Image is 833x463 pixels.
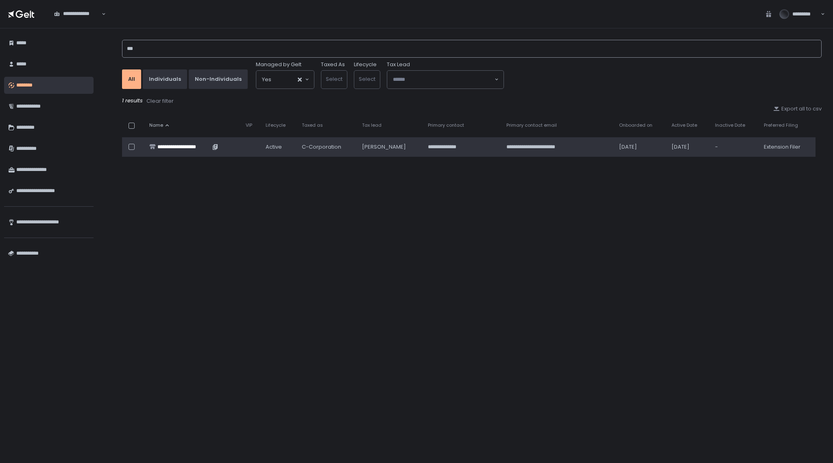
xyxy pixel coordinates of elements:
span: Name [149,122,163,128]
button: Clear Selected [298,78,302,82]
div: Search for option [387,71,504,89]
div: [DATE] [619,143,662,151]
div: C-Corporation [302,143,352,151]
button: Export all to csv [773,105,822,113]
span: Onboarded on [619,122,652,128]
span: Taxed as [302,122,323,128]
span: Select [359,75,375,83]
span: Select [326,75,342,83]
div: Extension Filer [764,143,811,151]
input: Search for option [271,76,297,84]
label: Lifecycle [354,61,377,68]
div: Search for option [256,71,314,89]
div: All [128,76,135,83]
span: Tax lead [362,122,382,128]
label: Taxed As [321,61,345,68]
span: Yes [262,76,271,84]
button: Individuals [143,69,187,89]
div: - [715,143,754,151]
div: [DATE] [672,143,705,151]
span: active [266,143,282,151]
span: Preferred Filing [764,122,798,128]
button: Non-Individuals [189,69,248,89]
div: Non-Individuals [195,76,242,83]
span: Lifecycle [266,122,286,128]
div: 1 results [122,97,822,105]
div: Clear filter [146,97,174,105]
input: Search for option [54,17,101,26]
div: Individuals [149,76,181,83]
button: Clear filter [146,97,174,105]
span: Primary contact email [506,122,557,128]
div: [PERSON_NAME] [362,143,418,151]
span: Managed by Gelt [256,61,301,68]
span: Primary contact [428,122,464,128]
div: Search for option [49,6,106,23]
span: Inactive Date [715,122,745,128]
button: All [122,69,141,89]
span: VIP [246,122,252,128]
span: Active Date [672,122,697,128]
input: Search for option [393,76,494,84]
span: Tax Lead [387,61,410,68]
